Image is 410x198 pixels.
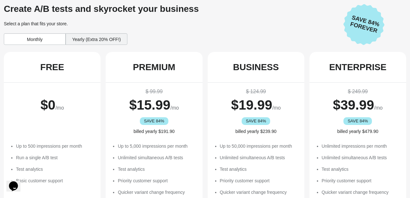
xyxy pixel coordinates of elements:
li: Basic customer support [16,177,94,184]
li: Test analytics [220,166,298,172]
span: $ 15.99 [129,97,170,112]
li: Up to 50,000 impressions per month [220,143,298,149]
li: Unlimited simultaneous A/B tests [118,154,196,161]
li: Run a single A/B test [16,154,94,161]
span: /mo [55,105,64,111]
li: Priority customer support [220,177,298,184]
div: billed yearly $191.90 [112,128,196,135]
div: $ 99.99 [112,88,196,95]
li: Test analytics [16,166,94,172]
li: Unlimited simultaneous A/B tests [220,154,298,161]
li: Quicker variant change frequency [118,189,196,195]
span: /mo [272,105,281,111]
li: Up to 500 impressions per month [16,143,94,149]
div: Select a plan that fits your store. [4,21,338,27]
div: PREMIUM [133,62,175,72]
div: FREE [40,62,64,72]
div: SAVE 84% [242,117,270,125]
div: billed yearly $239.90 [214,128,298,135]
li: Quicker variant change frequency [220,189,298,195]
li: Quicker variant change frequency [322,189,400,195]
span: /mo [170,105,179,111]
div: $ 249.99 [316,88,400,95]
li: Test analytics [322,166,400,172]
div: SAVE 84% [343,117,372,125]
div: ENTERPRISE [329,62,386,72]
div: billed yearly $479.90 [316,128,400,135]
span: $ 39.99 [333,97,374,112]
span: Save 84% Forever [345,13,384,36]
img: Save 84% Forever [343,4,384,45]
div: Monthly [4,33,66,45]
span: $ 19.99 [231,97,272,112]
li: Up to 5,000 impressions per month [118,143,196,149]
li: Test analytics [118,166,196,172]
div: BUSINESS [233,62,279,72]
li: Unlimited simultaneous A/B tests [322,154,400,161]
div: Create A/B tests and skyrocket your business [4,4,338,14]
div: Yearly (Extra 20% OFF!) [66,33,127,45]
span: $ 0 [40,97,55,112]
li: Priority customer support [322,177,400,184]
iframe: chat widget [6,172,27,192]
li: Unlimited impressions per month [322,143,400,149]
span: /mo [374,105,383,111]
li: Priority customer support [118,177,196,184]
div: SAVE 84% [140,117,168,125]
div: $ 124.99 [214,88,298,95]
